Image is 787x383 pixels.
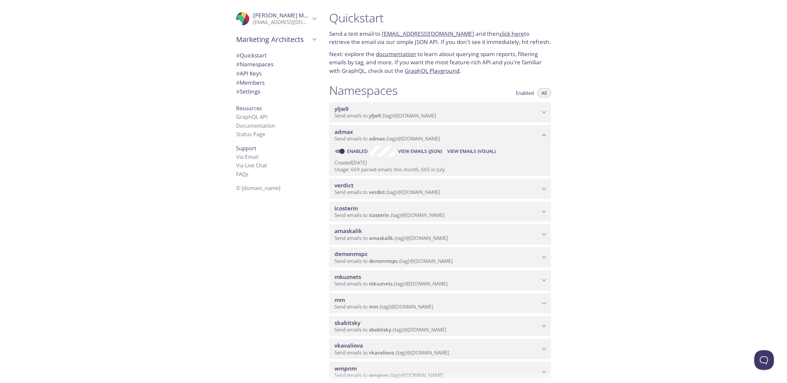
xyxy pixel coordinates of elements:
[236,153,258,160] a: Via Email
[334,349,449,356] span: Send emails to . {tag} @[DOMAIN_NAME]
[329,224,551,245] div: amaskalik namespace
[405,67,459,74] a: GraphQL Playground
[231,8,321,30] div: Anton Maskalik
[369,280,393,287] span: mkuznets
[236,122,275,129] a: Documentation
[236,79,265,86] span: Members
[334,342,363,349] span: vkavaliova
[231,78,321,87] div: Members
[329,293,551,313] div: mm namespace
[334,296,345,304] span: mm
[346,148,370,154] a: Enabled
[447,147,496,155] span: View Emails (Visual)
[236,60,273,68] span: Namespaces
[369,258,398,264] span: demonmspc
[236,113,268,120] a: GraphQL API
[334,128,353,136] span: admax
[329,30,551,46] p: Send a test email to and then to retrieve the email via our simple JSON API. If you don't see it ...
[231,31,321,48] div: Marketing Architects
[329,247,551,267] div: demonmspc namespace
[329,362,551,382] div: wmpnm namespace
[236,88,260,95] span: Settings
[236,70,240,77] span: #
[236,145,256,152] span: Support
[329,102,551,122] div: yljw9 namespace
[329,316,551,336] div: sbabitsky namespace
[236,131,265,138] a: Status Page
[369,212,389,218] span: icosterin
[231,51,321,60] div: Quickstart
[329,202,551,222] div: icosterin namespace
[329,270,551,290] div: mkuznets namespace
[334,250,368,258] span: demonmspc
[334,204,358,212] span: icosterin
[236,52,240,59] span: #
[329,179,551,199] div: verdict namespace
[369,326,391,333] span: sbabitsky
[253,19,310,26] p: [EMAIL_ADDRESS][DOMAIN_NAME]
[236,60,240,68] span: #
[334,280,448,287] span: Send emails to . {tag} @[DOMAIN_NAME]
[334,112,436,119] span: Send emails to . {tag} @[DOMAIN_NAME]
[329,50,551,75] p: Next: explore the to learn about querying spam reports, filtering emails by tag, and more. If you...
[329,125,551,145] div: admax namespace
[334,227,362,235] span: amaskalik
[369,112,381,119] span: yljw9
[445,146,498,157] button: View Emails (Visual)
[376,50,416,58] a: documentation
[369,235,393,241] span: amaskalik
[236,70,262,77] span: API Keys
[334,235,448,241] span: Send emails to . {tag} @[DOMAIN_NAME]
[334,273,361,281] span: mkuznets
[334,105,349,113] span: yljw9
[231,87,321,96] div: Team Settings
[334,326,446,333] span: Send emails to . {tag} @[DOMAIN_NAME]
[253,11,321,19] span: [PERSON_NAME] Maskalik
[329,11,551,25] h1: Quickstart
[395,146,445,157] button: View Emails (JSON)
[398,147,442,155] span: View Emails (JSON)
[334,135,440,142] span: Send emails to . {tag} @[DOMAIN_NAME]
[236,184,280,192] span: © [DOMAIN_NAME]
[334,181,353,189] span: verdict
[499,30,524,37] a: click here
[236,162,267,169] a: Via Live Chat
[334,189,440,195] span: Send emails to . {tag} @[DOMAIN_NAME]
[236,35,310,44] span: Marketing Architects
[754,350,774,370] iframe: Help Scout Beacon - Open
[329,339,551,359] div: vkavaliova namespace
[231,69,321,78] div: API Keys
[236,171,249,178] a: FAQ
[334,258,453,264] span: Send emails to . {tag} @[DOMAIN_NAME]
[231,60,321,69] div: Namespaces
[512,88,538,98] button: Enabled
[537,88,551,98] button: All
[369,135,385,142] span: admax
[334,159,546,166] p: Created [DATE]
[236,88,240,95] span: #
[382,30,474,37] a: [EMAIL_ADDRESS][DOMAIN_NAME]
[236,52,267,59] span: Quickstart
[334,319,360,327] span: sbabitsky
[334,303,433,310] span: Send emails to . {tag} @[DOMAIN_NAME]
[369,349,394,356] span: vkavaliova
[236,79,240,86] span: #
[334,212,444,218] span: Send emails to . {tag} @[DOMAIN_NAME]
[334,166,546,173] p: Usage: 669 parsed emails this month, 665 in July
[329,83,398,98] h1: Namespaces
[246,171,249,178] span: s
[334,365,357,372] span: wmpnm
[369,303,378,310] span: mm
